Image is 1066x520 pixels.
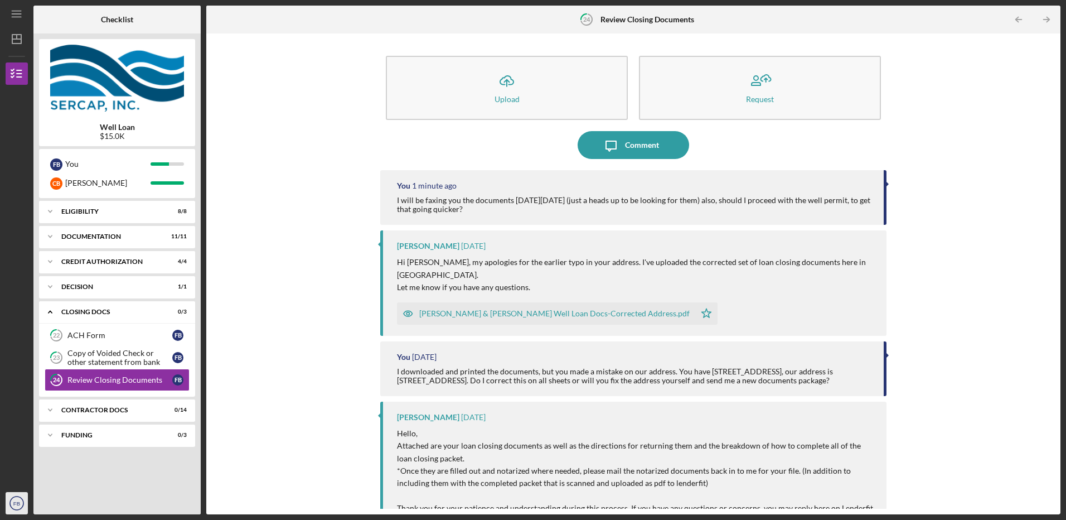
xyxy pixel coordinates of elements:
a: 22ACH FormFB [45,324,190,346]
text: FB [13,500,20,507]
div: You [65,155,151,174]
div: Contractor Docs [61,407,159,413]
div: C B [50,177,62,190]
tspan: 22 [53,332,60,339]
tspan: 24 [583,16,590,23]
div: ACH Form [67,331,172,340]
button: Comment [578,131,689,159]
button: FB [6,492,28,514]
div: CREDIT AUTHORIZATION [61,258,159,265]
div: F B [50,158,62,171]
p: *Once they are filled out and notarized where needed, please mail the notarized documents back in... [397,465,875,490]
img: Product logo [39,45,195,112]
b: Checklist [101,15,133,24]
p: Attached are your loan closing documents as well as the directions for returning them and the bre... [397,440,875,465]
div: 1 / 1 [167,283,187,290]
div: Funding [61,432,159,439]
p: Let me know if you have any questions. [397,281,875,293]
div: I downloaded and printed the documents, but you made a mistake on our address. You have [STREET_A... [397,367,872,385]
div: [PERSON_NAME] [397,413,459,422]
time: 2025-08-06 20:28 [461,413,486,422]
div: 0 / 3 [167,432,187,439]
div: 4 / 4 [167,258,187,265]
div: Upload [495,95,520,103]
div: 0 / 3 [167,309,187,315]
div: F B [172,330,183,341]
div: Copy of Voided Check or other statement from bank [67,349,172,367]
a: 24Review Closing DocumentsFB [45,369,190,391]
tspan: 23 [53,354,60,362]
div: 0 / 14 [167,407,187,413]
div: Documentation [61,233,159,240]
div: Comment [625,131,659,159]
div: [PERSON_NAME] & [PERSON_NAME] Well Loan Docs-Corrected Address.pdf [419,309,690,318]
div: You [397,353,410,362]
div: I will be faxing you the documents [DATE][DATE] (just a heads up to be looking for them) also, sh... [397,196,872,214]
time: 2025-08-12 15:46 [461,242,486,251]
div: F B [172,374,183,386]
div: Decision [61,283,159,290]
div: F B [172,352,183,363]
div: Request [746,95,774,103]
div: 8 / 8 [167,208,187,215]
tspan: 24 [53,377,60,384]
a: 23Copy of Voided Check or other statement from bankFB [45,346,190,369]
div: [PERSON_NAME] [397,242,459,251]
div: Review Closing Documents [67,375,172,384]
div: CLOSING DOCS [61,309,159,315]
p: Hi [PERSON_NAME], my apologies for the earlier typo in your address. I've uploaded the corrected ... [397,256,875,281]
b: Well Loan [100,123,135,132]
p: Hello, [397,427,875,440]
time: 2025-08-10 01:12 [412,353,437,362]
div: $15.0K [100,132,135,141]
div: Eligibility [61,208,159,215]
div: [PERSON_NAME] [65,174,151,192]
time: 2025-08-14 00:57 [412,181,457,190]
div: 11 / 11 [167,233,187,240]
b: Review Closing Documents [600,15,694,24]
button: Upload [386,56,628,120]
button: [PERSON_NAME] & [PERSON_NAME] Well Loan Docs-Corrected Address.pdf [397,302,718,325]
div: You [397,181,410,190]
button: Request [639,56,881,120]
